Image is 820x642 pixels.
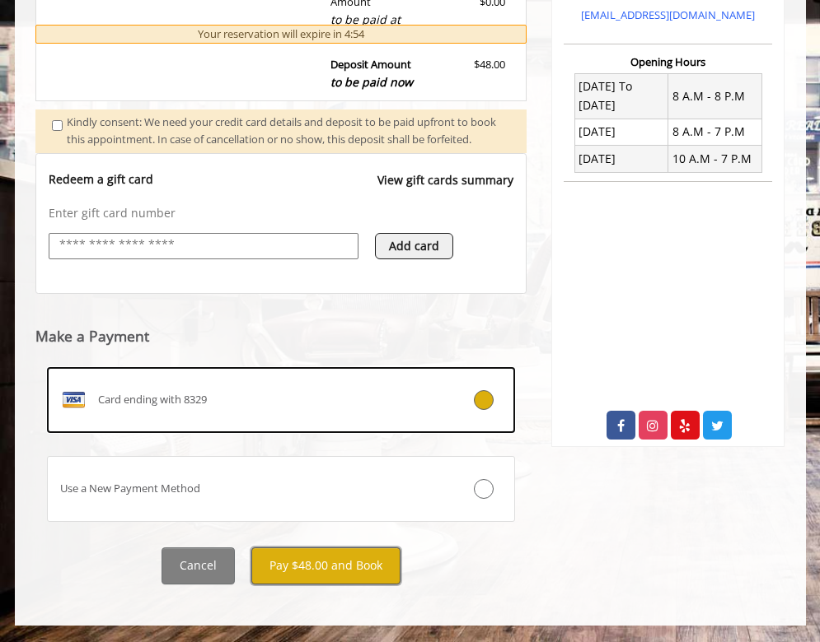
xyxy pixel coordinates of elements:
button: Pay $48.00 and Book [251,547,401,584]
img: VISA [60,387,87,413]
a: View gift cards summary [377,171,513,205]
p: Redeem a gift card [49,171,153,188]
div: Use a New Payment Method [48,480,437,497]
button: Cancel [162,547,235,584]
span: Card ending with 8329 [98,391,207,408]
h3: Opening Hours [564,56,772,67]
td: [DATE] [574,146,668,172]
td: [DATE] [574,119,668,145]
div: $48.00 [443,56,505,91]
a: [EMAIL_ADDRESS][DOMAIN_NAME] [581,7,755,22]
span: to be paid now [330,74,413,90]
div: Your reservation will expire in 4:54 [35,25,527,44]
p: Enter gift card number [49,205,514,221]
button: Add card [375,233,453,259]
div: to be paid at location [330,11,430,48]
td: 10 A.M - 7 P.M [668,146,761,172]
div: Kindly consent: We need your credit card details and deposit to be paid upfront to book this appo... [67,114,510,148]
label: Use a New Payment Method [47,456,516,522]
td: [DATE] To [DATE] [574,73,668,119]
td: 8 A.M - 7 P.M [668,119,761,145]
label: Make a Payment [35,328,149,344]
td: 8 A.M - 8 P.M [668,73,761,119]
b: Deposit Amount [330,57,413,90]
